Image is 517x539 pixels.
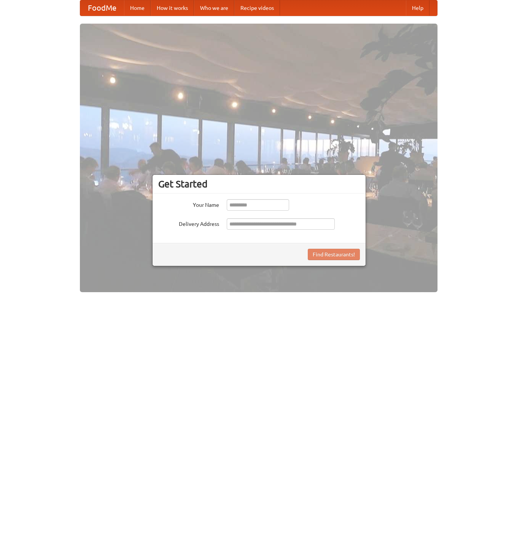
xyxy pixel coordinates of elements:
[151,0,194,16] a: How it works
[158,199,219,209] label: Your Name
[124,0,151,16] a: Home
[308,249,360,260] button: Find Restaurants!
[158,178,360,190] h3: Get Started
[406,0,430,16] a: Help
[234,0,280,16] a: Recipe videos
[158,218,219,228] label: Delivery Address
[194,0,234,16] a: Who we are
[80,0,124,16] a: FoodMe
